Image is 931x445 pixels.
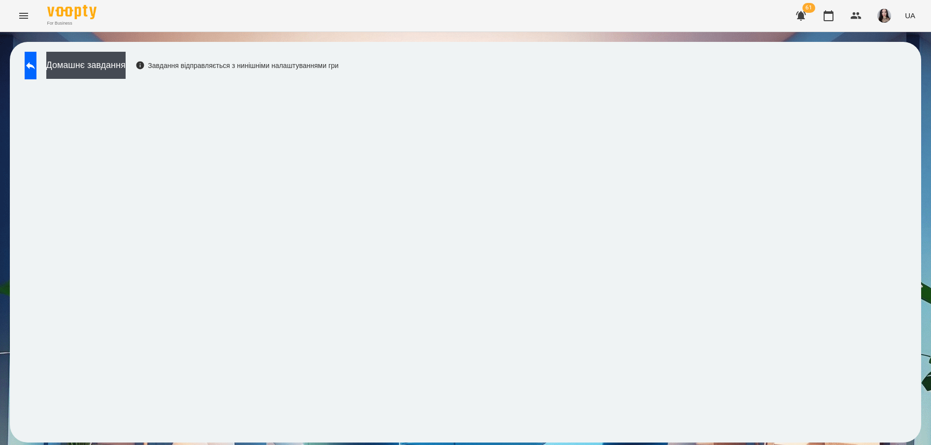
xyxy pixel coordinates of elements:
div: Завдання відправляється з нинішніми налаштуваннями гри [135,61,339,70]
img: Voopty Logo [47,5,97,19]
button: Menu [12,4,35,28]
span: 61 [802,3,815,13]
span: UA [905,10,915,21]
button: Домашнє завдання [46,52,126,79]
span: For Business [47,20,97,27]
button: UA [901,6,919,25]
img: 23d2127efeede578f11da5c146792859.jpg [877,9,891,23]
